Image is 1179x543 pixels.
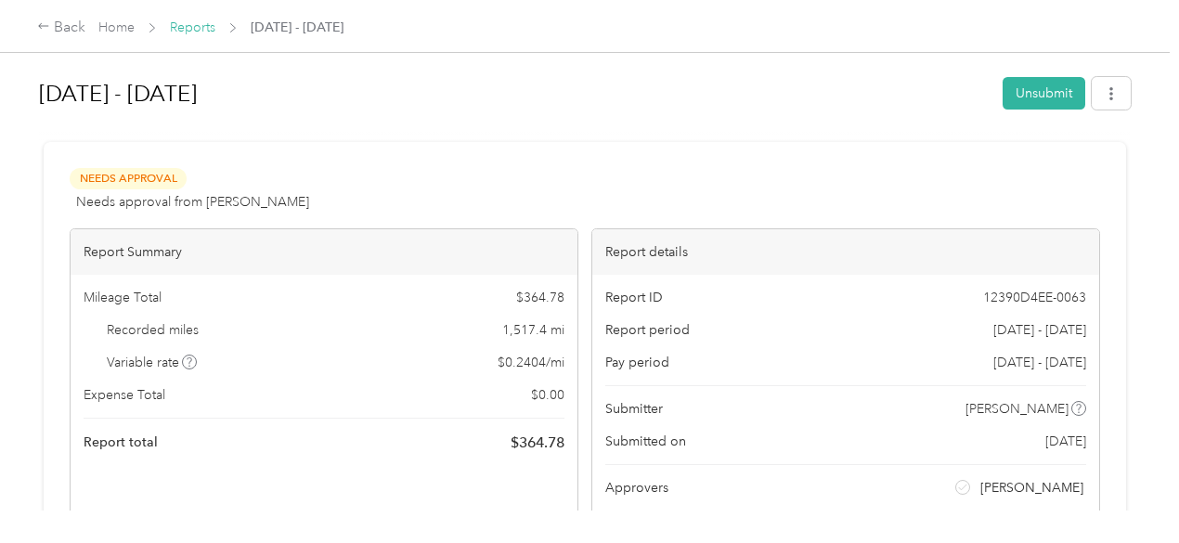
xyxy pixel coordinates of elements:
span: Submitted on [605,432,686,451]
span: Approvers [605,478,668,498]
a: Reports [170,19,215,35]
span: 12390D4EE-0063 [983,288,1086,307]
span: $ 364.78 [511,432,564,454]
button: Unsubmit [1003,77,1085,110]
div: Report Summary [71,229,577,275]
span: $ 0.2404 / mi [498,353,564,372]
span: Expense Total [84,385,165,405]
span: Needs approval from [PERSON_NAME] [76,192,309,212]
span: 1,517.4 mi [502,320,564,340]
span: [DATE] - [DATE] [993,353,1086,372]
span: [DATE] - [DATE] [251,18,343,37]
span: Submitter [605,399,663,419]
span: Report total [84,433,158,452]
div: Report details [592,229,1099,275]
span: [PERSON_NAME] [965,399,1069,419]
span: Report period [605,320,690,340]
span: Variable rate [107,353,198,372]
span: [DATE] [1045,432,1086,451]
h1: Aug 1 - 31, 2025 [39,71,990,116]
span: Pay period [605,353,669,372]
a: Home [98,19,135,35]
span: [PERSON_NAME] [980,478,1083,498]
span: Recorded miles [107,320,199,340]
span: [DATE] - [DATE] [993,320,1086,340]
div: Back [37,17,85,39]
span: $ 364.78 [516,288,564,307]
span: $ 0.00 [531,385,564,405]
iframe: Everlance-gr Chat Button Frame [1075,439,1179,543]
span: Mileage Total [84,288,162,307]
span: Needs Approval [70,168,187,189]
span: Report ID [605,288,663,307]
